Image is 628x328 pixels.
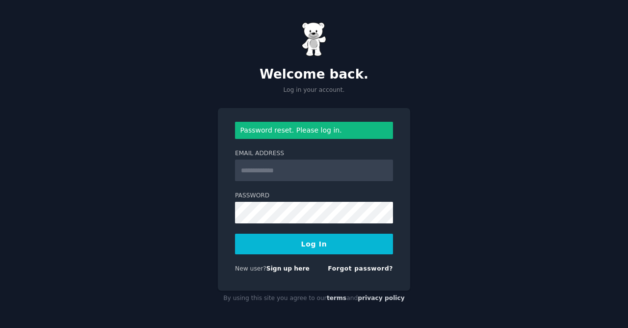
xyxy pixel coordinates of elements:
[302,22,326,56] img: Gummy Bear
[235,265,266,272] span: New user?
[235,234,393,254] button: Log In
[235,149,393,158] label: Email Address
[218,291,410,306] div: By using this site you agree to our and
[235,191,393,200] label: Password
[358,295,405,301] a: privacy policy
[218,86,410,95] p: Log in your account.
[327,295,346,301] a: terms
[218,67,410,82] h2: Welcome back.
[328,265,393,272] a: Forgot password?
[235,122,393,139] div: Password reset. Please log in.
[266,265,310,272] a: Sign up here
